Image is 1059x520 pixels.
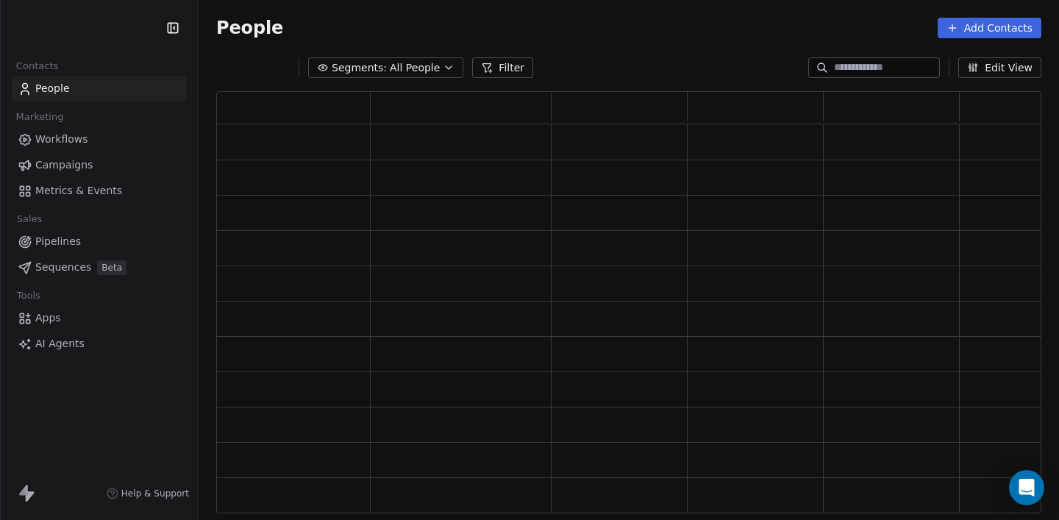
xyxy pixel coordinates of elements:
[12,229,186,254] a: Pipelines
[332,60,387,76] span: Segments:
[35,310,61,326] span: Apps
[12,255,186,279] a: SequencesBeta
[107,488,189,499] a: Help & Support
[10,285,46,307] span: Tools
[35,183,122,199] span: Metrics & Events
[12,127,186,152] a: Workflows
[35,81,70,96] span: People
[10,106,70,128] span: Marketing
[35,132,88,147] span: Workflows
[35,234,81,249] span: Pipelines
[35,157,93,173] span: Campaigns
[121,488,189,499] span: Help & Support
[10,208,49,230] span: Sales
[12,153,186,177] a: Campaigns
[958,57,1041,78] button: Edit View
[12,179,186,203] a: Metrics & Events
[35,336,85,352] span: AI Agents
[12,332,186,356] a: AI Agents
[10,55,65,77] span: Contacts
[97,260,126,275] span: Beta
[35,260,91,275] span: Sequences
[472,57,533,78] button: Filter
[1009,470,1044,505] div: Open Intercom Messenger
[390,60,440,76] span: All People
[12,306,186,330] a: Apps
[216,17,283,39] span: People
[938,18,1041,38] button: Add Contacts
[12,76,186,101] a: People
